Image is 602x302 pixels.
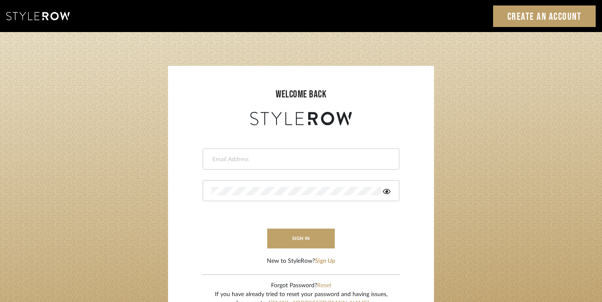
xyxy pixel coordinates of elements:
[317,281,331,290] button: Reset
[267,229,335,248] button: sign in
[215,281,388,290] div: Forgot Password?
[176,87,426,102] div: welcome back
[493,5,596,27] a: Create an Account
[315,257,335,266] button: Sign Up
[267,257,335,266] div: New to StyleRow?
[212,155,388,164] input: Email Address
